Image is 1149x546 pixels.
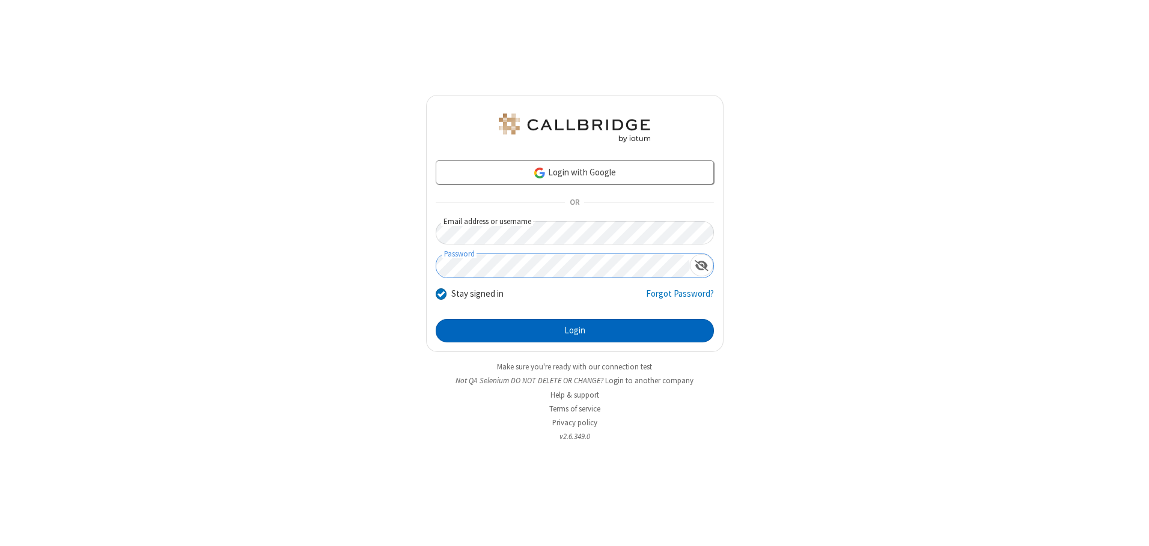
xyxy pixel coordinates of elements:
div: Show password [690,254,713,276]
a: Forgot Password? [646,287,714,310]
li: v2.6.349.0 [426,431,724,442]
a: Privacy policy [552,417,597,428]
span: OR [565,195,584,211]
button: Login to another company [605,375,693,386]
a: Help & support [550,390,599,400]
a: Terms of service [549,404,600,414]
label: Stay signed in [451,287,504,301]
input: Password [436,254,690,278]
a: Login with Google [436,160,714,184]
img: google-icon.png [533,166,546,180]
img: QA Selenium DO NOT DELETE OR CHANGE [496,114,653,142]
input: Email address or username [436,221,714,244]
li: Not QA Selenium DO NOT DELETE OR CHANGE? [426,375,724,386]
button: Login [436,319,714,343]
a: Make sure you're ready with our connection test [497,362,652,372]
